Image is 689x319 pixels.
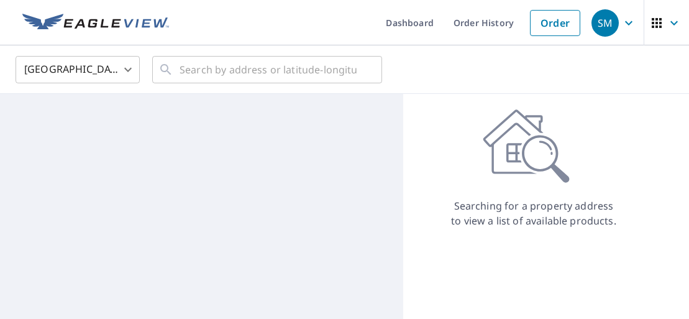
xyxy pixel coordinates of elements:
[16,52,140,87] div: [GEOGRAPHIC_DATA]
[450,198,617,228] p: Searching for a property address to view a list of available products.
[530,10,580,36] a: Order
[22,14,169,32] img: EV Logo
[180,52,357,87] input: Search by address or latitude-longitude
[591,9,619,37] div: SM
